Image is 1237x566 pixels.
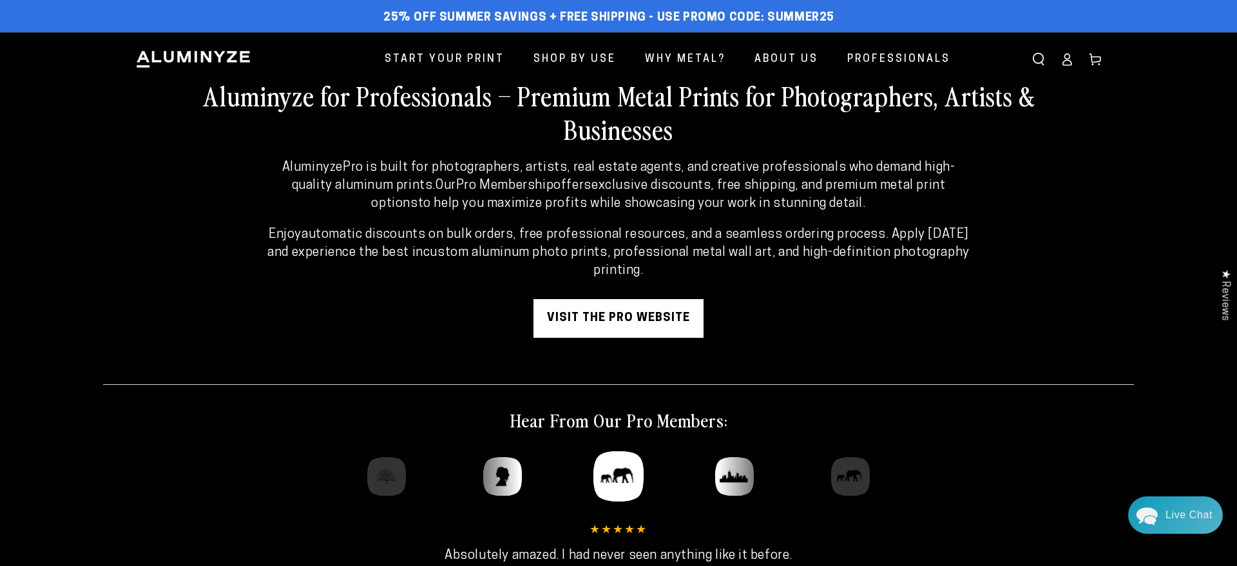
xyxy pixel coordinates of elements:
div: Click to open Judge.me floating reviews tab [1213,259,1237,331]
a: Shop By Use [524,43,626,77]
p: Absolutely amazed. I had never seen anything like it before. [387,547,850,565]
a: Professionals [838,43,960,77]
strong: custom aluminum photo prints, professional metal wall art, and high-definition photography printing. [423,246,970,277]
strong: automatic discounts on bulk orders, free professional resources, and a seamless ordering process [302,228,886,241]
a: Why Metal? [635,43,735,77]
span: 25% off Summer Savings + Free Shipping - Use Promo Code: SUMMER25 [383,11,834,25]
strong: exclusive discounts, free shipping, and premium metal print options [371,179,945,210]
div: Chat widget toggle [1128,496,1223,534]
p: Our offers to help you maximize profits while showcasing your work in stunning detail. [263,159,975,213]
strong: Pro Membership [456,179,553,192]
div: Contact Us Directly [1165,496,1213,534]
strong: AluminyzePro is built for photographers, artists, real estate agents, and creative professionals ... [282,161,955,192]
span: Shop By Use [533,50,616,69]
span: Professionals [847,50,950,69]
p: Enjoy . Apply [DATE] and experience the best in [263,226,975,280]
h2: Aluminyze for Professionals – Premium Metal Prints for Photographers, Artists & Businesses [200,79,1037,146]
img: Aluminyze [135,50,251,69]
span: Why Metal? [645,50,725,69]
a: visit the pro website [533,299,704,338]
h2: Hear From Our Pro Members: [510,408,727,431]
a: About Us [745,43,828,77]
summary: Search our site [1024,45,1053,73]
a: Start Your Print [375,43,514,77]
span: About Us [754,50,818,69]
span: Start Your Print [385,50,504,69]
